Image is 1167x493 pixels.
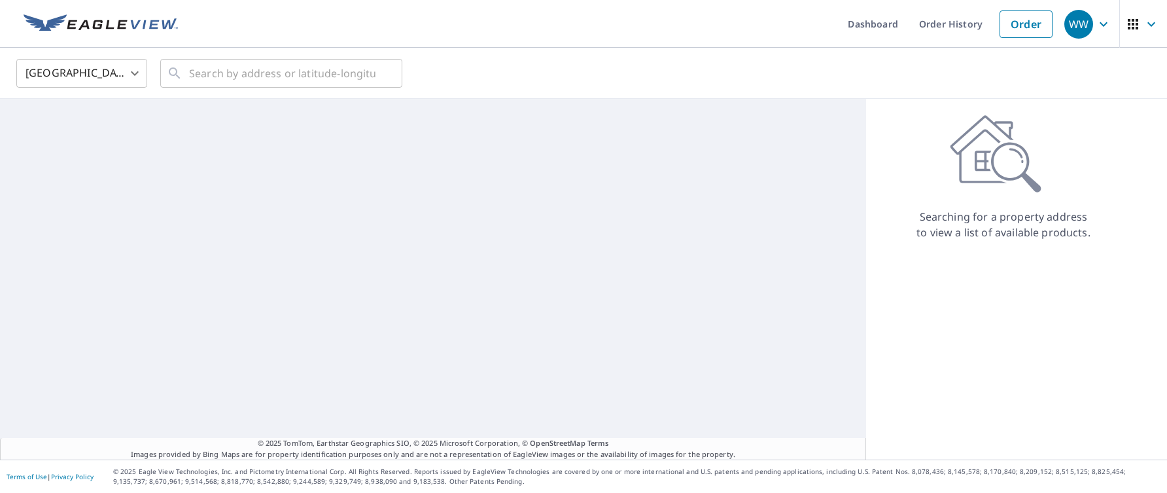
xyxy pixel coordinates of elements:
[189,55,375,92] input: Search by address or latitude-longitude
[587,438,609,448] a: Terms
[916,209,1091,240] p: Searching for a property address to view a list of available products.
[7,472,47,481] a: Terms of Use
[7,473,94,481] p: |
[258,438,609,449] span: © 2025 TomTom, Earthstar Geographics SIO, © 2025 Microsoft Corporation, ©
[530,438,585,448] a: OpenStreetMap
[16,55,147,92] div: [GEOGRAPHIC_DATA]
[51,472,94,481] a: Privacy Policy
[24,14,178,34] img: EV Logo
[1064,10,1093,39] div: WW
[113,467,1160,486] p: © 2025 Eagle View Technologies, Inc. and Pictometry International Corp. All Rights Reserved. Repo...
[1000,10,1053,38] a: Order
